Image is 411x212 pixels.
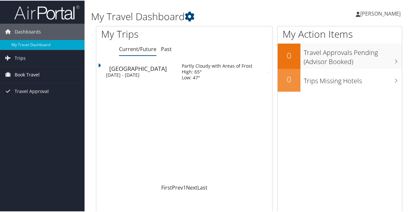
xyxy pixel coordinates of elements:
h1: My Trips [101,27,194,40]
a: [PERSON_NAME] [356,3,407,23]
span: Book Travel [15,66,40,82]
span: Travel Approval [15,83,49,99]
div: High: 65° [182,68,252,74]
div: [DATE] - [DATE] [106,72,172,77]
a: 0Travel Approvals Pending (Advisor Booked) [278,43,402,68]
a: 0Trips Missing Hotels [278,68,402,91]
h2: 0 [278,49,300,60]
a: Past [161,45,172,52]
a: Current/Future [119,45,156,52]
a: First [161,183,172,191]
h1: My Travel Dashboard [91,9,302,23]
h1: My Action Items [278,27,402,40]
div: [GEOGRAPHIC_DATA] [109,65,175,71]
h3: Travel Approvals Pending (Advisor Booked) [304,44,402,66]
span: Dashboards [15,23,41,39]
h2: 0 [278,73,300,84]
span: Trips [15,49,26,66]
div: Low: 47° [182,74,252,80]
span: [PERSON_NAME] [360,9,401,17]
a: Next [186,183,197,191]
img: airportal-logo.png [14,4,79,20]
a: Last [197,183,207,191]
h3: Trips Missing Hotels [304,73,402,85]
a: Prev [172,183,183,191]
a: 1 [183,183,186,191]
div: Partly Cloudy with Areas of Frost [182,62,252,68]
img: alert-flat-solid-caution.png [268,71,269,72]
